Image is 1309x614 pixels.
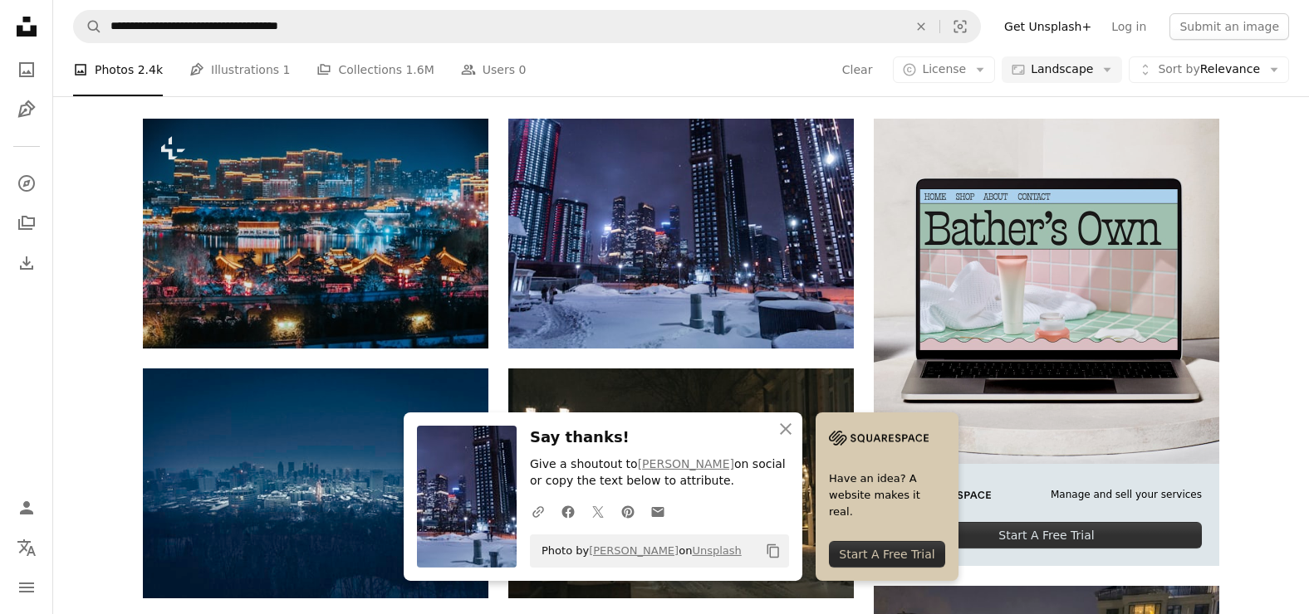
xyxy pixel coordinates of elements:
a: Share on Twitter [583,495,613,528]
a: Collections 1.6M [316,43,434,96]
a: Manage and sell your servicesStart A Free Trial [874,119,1219,566]
a: Get Unsplash+ [994,13,1101,40]
img: A view of a city skyline at night [143,119,488,348]
div: Start A Free Trial [891,522,1202,548]
a: Explore [10,167,43,200]
button: Sort byRelevance [1129,56,1289,83]
a: Illustrations 1 [189,43,290,96]
p: Give a shoutout to on social or copy the text below to attribute. [530,456,789,490]
button: Landscape [1002,56,1122,83]
button: Language [10,531,43,564]
span: Photo by on [533,538,742,564]
a: A view of a city skyline at night [143,226,488,241]
img: a snowy city at night with skyscrapers in the background [508,119,854,348]
span: Landscape [1031,61,1093,78]
a: a view of a city at night from a hill [143,475,488,490]
form: Find visuals sitewide [73,10,981,43]
button: Submit an image [1169,13,1289,40]
span: 0 [518,61,526,79]
button: Search Unsplash [74,11,102,42]
a: Log in / Sign up [10,491,43,524]
a: Share on Facebook [553,495,583,528]
img: file-1707883121023-8e3502977149image [874,119,1219,464]
a: Share over email [643,495,673,528]
span: Sort by [1158,62,1199,76]
a: [PERSON_NAME] [589,544,679,557]
button: Copy to clipboard [759,537,787,565]
span: 1 [283,61,291,79]
div: Start A Free Trial [829,541,945,568]
button: Clear [903,11,939,42]
img: a view of a city at night from a hill [143,368,488,598]
button: License [893,56,995,83]
h3: Say thanks! [530,426,789,450]
a: Share on Pinterest [613,495,643,528]
a: [PERSON_NAME] [638,457,734,470]
a: Unsplash [692,544,741,557]
span: Relevance [1158,61,1260,78]
span: 1.6M [405,61,434,79]
span: Have an idea? A website makes it real. [829,470,945,520]
a: Users 0 [461,43,527,96]
button: Menu [10,571,43,604]
a: Log in [1101,13,1156,40]
button: Clear [841,56,874,83]
a: Home — Unsplash [10,10,43,46]
a: Illustrations [10,93,43,126]
span: License [922,62,966,76]
img: people walking on street during night time [508,368,854,598]
a: a snowy city at night with skyscrapers in the background [508,226,854,241]
img: file-1705255347840-230a6ab5bca9image [829,426,929,451]
a: Collections [10,207,43,240]
a: Have an idea? A website makes it real.Start A Free Trial [816,412,958,581]
a: Download History [10,246,43,280]
span: Manage and sell your services [1051,488,1202,502]
button: Visual search [940,11,980,42]
a: Photos [10,53,43,86]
